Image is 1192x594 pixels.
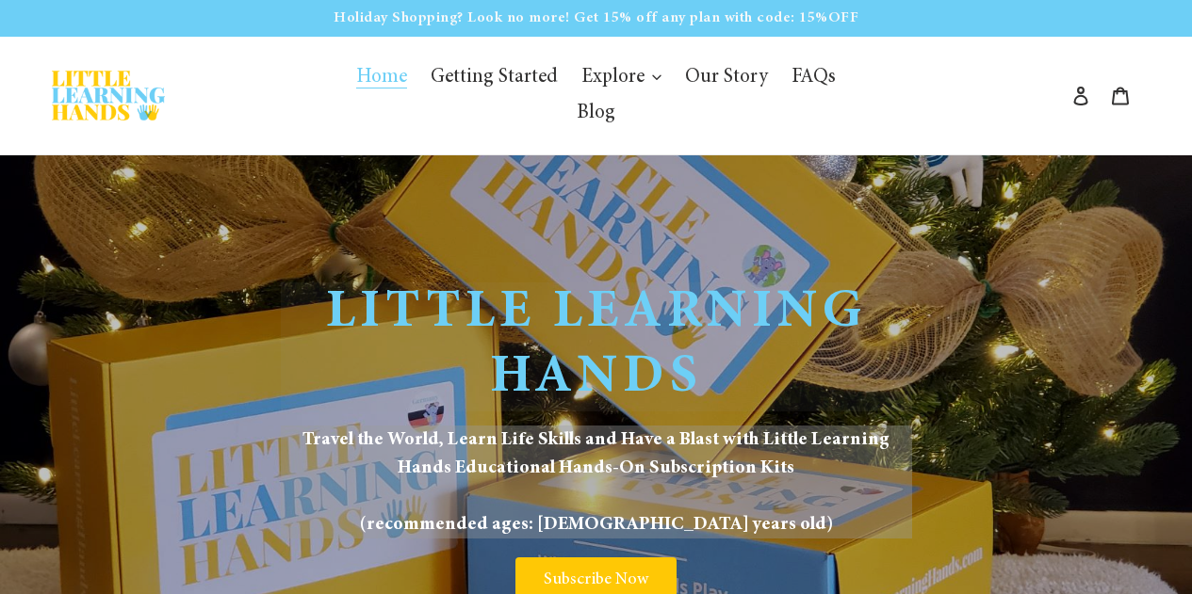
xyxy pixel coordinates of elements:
span: FAQs [792,68,836,88]
span: Travel the World, Learn Life Skills and Have a Blast with Little Learning Hands Educational Hands... [281,425,912,538]
a: Getting Started [421,60,567,96]
span: Little Learning Hands [326,287,867,405]
button: Explore [572,60,672,96]
span: Blog [577,104,615,124]
span: Explore [581,68,645,88]
a: FAQs [782,60,845,96]
span: Subscribe Now [544,571,648,588]
span: Home [356,68,407,88]
p: Holiday Shopping? Look no more! Get 15% off any plan with code: 15%OFF [2,2,1190,34]
a: Home [347,60,416,96]
span: Our Story [685,68,768,88]
a: Our Story [676,60,777,96]
img: Little Learning Hands [52,71,165,120]
span: Getting Started [431,68,558,88]
a: Blog [567,96,625,132]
